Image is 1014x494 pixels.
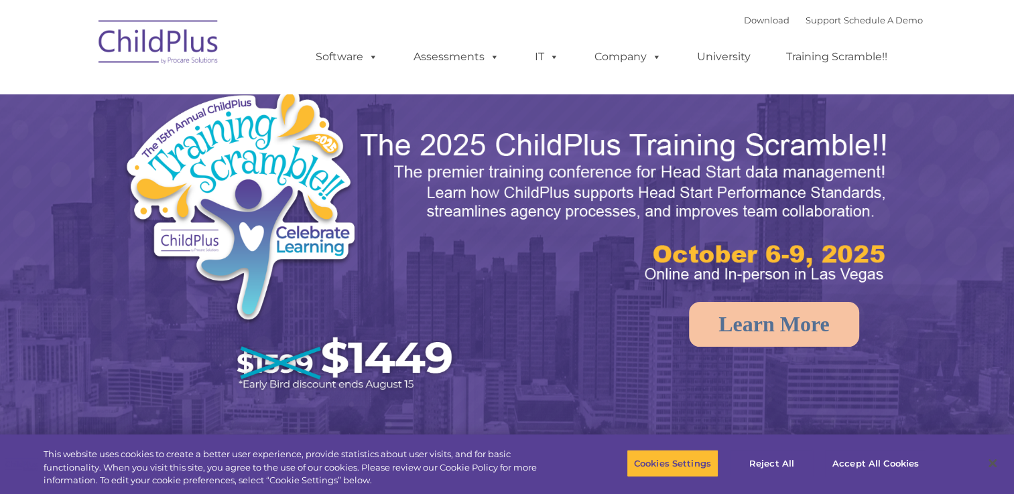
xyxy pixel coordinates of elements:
[684,44,764,70] a: University
[744,15,923,25] font: |
[92,11,226,78] img: ChildPlus by Procare Solutions
[44,448,558,487] div: This website uses cookies to create a better user experience, provide statistics about user visit...
[186,143,243,153] span: Phone number
[730,449,814,477] button: Reject All
[773,44,901,70] a: Training Scramble!!
[744,15,789,25] a: Download
[186,88,227,98] span: Last name
[521,44,572,70] a: IT
[978,448,1007,478] button: Close
[844,15,923,25] a: Schedule A Demo
[806,15,841,25] a: Support
[689,302,859,347] a: Learn More
[302,44,391,70] a: Software
[825,449,926,477] button: Accept All Cookies
[400,44,513,70] a: Assessments
[627,449,718,477] button: Cookies Settings
[581,44,675,70] a: Company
